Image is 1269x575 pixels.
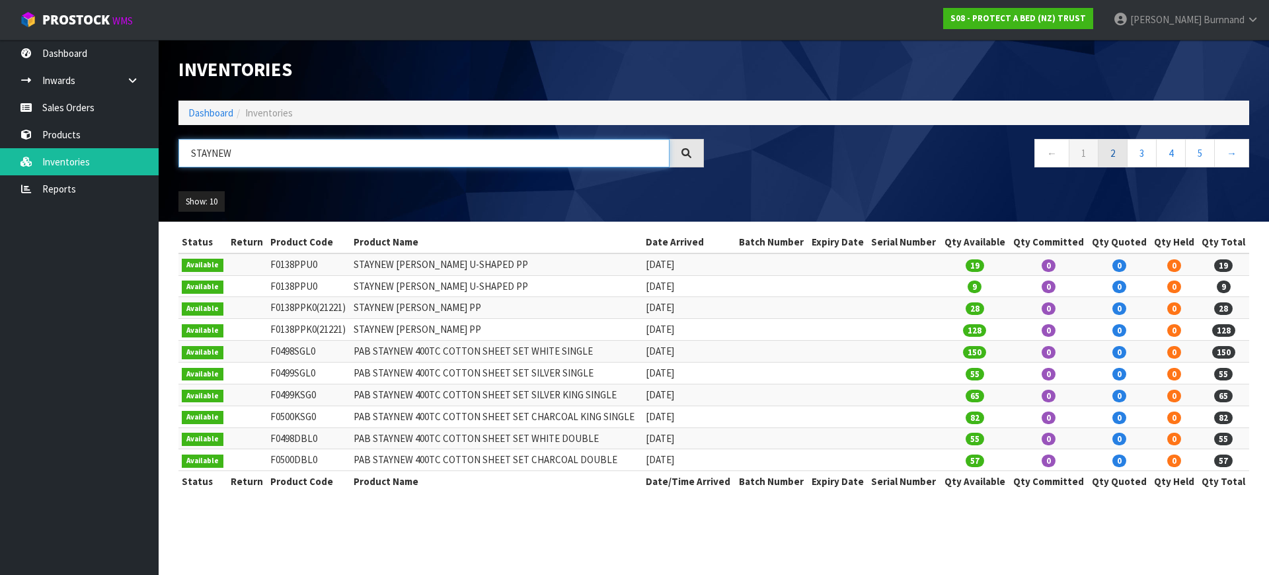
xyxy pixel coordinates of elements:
[227,471,267,492] th: Return
[1112,455,1126,467] span: 0
[642,449,735,471] td: [DATE]
[1185,139,1215,167] a: 5
[350,341,643,363] td: PAB STAYNEW 400TC COTTON SHEET SET WHITE SINGLE
[182,281,223,294] span: Available
[350,384,643,406] td: PAB STAYNEW 400TC COTTON SHEET SET SILVER KING SINGLE
[42,11,110,28] span: ProStock
[1214,368,1233,380] span: 55
[642,427,735,449] td: [DATE]
[642,341,735,363] td: [DATE]
[350,319,643,341] td: STAYNEW [PERSON_NAME] PP
[1042,324,1056,337] span: 0
[178,60,704,81] h1: Inventories
[350,253,643,275] td: STAYNEW [PERSON_NAME] U-SHAPED PP
[1167,390,1181,402] span: 0
[1112,259,1126,272] span: 0
[1042,412,1056,424] span: 0
[950,13,1086,24] strong: S08 - PROTECT A BED (NZ) TRUST
[1042,281,1056,293] span: 0
[1214,139,1249,167] a: →
[642,471,735,492] th: Date/Time Arrived
[642,406,735,427] td: [DATE]
[868,232,941,253] th: Serial Number
[182,302,223,316] span: Available
[1112,412,1126,424] span: 0
[267,427,350,449] td: F0498DBL0
[1034,139,1069,167] a: ←
[182,259,223,272] span: Available
[642,232,735,253] th: Date Arrived
[182,346,223,359] span: Available
[267,363,350,384] td: F0499SGL0
[1150,471,1198,492] th: Qty Held
[350,406,643,427] td: PAB STAYNEW 400TC COTTON SHEET SET CHARCOAL KING SINGLE
[182,368,223,381] span: Available
[1042,455,1056,467] span: 0
[1214,390,1233,402] span: 65
[642,275,735,297] td: [DATE]
[1167,346,1181,359] span: 0
[267,275,350,297] td: F0138PPU0
[20,11,36,28] img: cube-alt.png
[317,323,346,335] span: (21221)
[1167,433,1181,445] span: 0
[267,232,350,253] th: Product Code
[245,107,293,119] span: Inventories
[267,297,350,319] td: F0138PPK0
[642,319,735,341] td: [DATE]
[966,302,984,315] span: 28
[1214,412,1233,424] span: 82
[182,390,223,403] span: Available
[1167,368,1181,380] span: 0
[1150,232,1198,253] th: Qty Held
[1042,346,1056,359] span: 0
[963,324,986,337] span: 128
[966,259,984,272] span: 19
[808,471,868,492] th: Expiry Date
[1112,324,1126,337] span: 0
[267,341,350,363] td: F0498SGL0
[1009,471,1088,492] th: Qty Committed
[724,139,1249,171] nav: Page navigation
[1167,455,1181,467] span: 0
[1167,259,1181,272] span: 0
[350,297,643,319] td: STAYNEW [PERSON_NAME] PP
[267,471,350,492] th: Product Code
[966,433,984,445] span: 55
[350,471,643,492] th: Product Name
[1042,302,1056,315] span: 0
[1214,259,1233,272] span: 19
[808,232,868,253] th: Expiry Date
[267,319,350,341] td: F0138PPK0
[1167,324,1181,337] span: 0
[1088,232,1151,253] th: Qty Quoted
[1130,13,1202,26] span: [PERSON_NAME]
[1042,368,1056,380] span: 0
[178,471,227,492] th: Status
[182,324,223,337] span: Available
[642,297,735,319] td: [DATE]
[642,384,735,406] td: [DATE]
[1214,433,1233,445] span: 55
[1212,346,1235,359] span: 150
[350,275,643,297] td: STAYNEW [PERSON_NAME] U-SHAPED PP
[350,427,643,449] td: PAB STAYNEW 400TC COTTON SHEET SET WHITE DOUBLE
[1167,281,1181,293] span: 0
[1069,139,1098,167] a: 1
[178,139,670,167] input: Search inventories
[1112,281,1126,293] span: 0
[1214,455,1233,467] span: 57
[1088,471,1151,492] th: Qty Quoted
[1214,302,1233,315] span: 28
[1156,139,1186,167] a: 4
[1112,390,1126,402] span: 0
[350,232,643,253] th: Product Name
[736,232,808,253] th: Batch Number
[1042,390,1056,402] span: 0
[1167,412,1181,424] span: 0
[182,411,223,424] span: Available
[963,346,986,359] span: 150
[267,384,350,406] td: F0499KSG0
[966,412,984,424] span: 82
[1198,232,1249,253] th: Qty Total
